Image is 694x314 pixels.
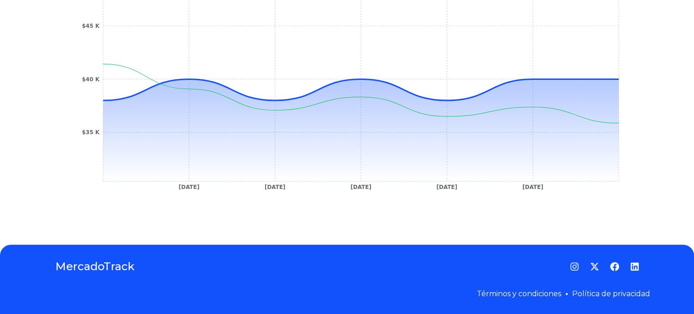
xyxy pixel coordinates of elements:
tspan: [DATE] [350,184,371,190]
tspan: [DATE] [264,184,285,190]
tspan: $40 K [82,76,99,82]
a: MercadoTrack [55,259,135,274]
tspan: $45 K [82,23,99,29]
a: Facebook [610,262,619,271]
a: LinkedIn [630,262,639,271]
a: Política de privacidad [572,289,650,298]
a: Términos y condiciones [477,289,561,298]
a: Instagram [570,262,579,271]
tspan: [DATE] [522,184,543,190]
tspan: [DATE] [178,184,199,190]
tspan: $35 K [82,129,99,136]
tspan: [DATE] [436,184,457,190]
a: Twitter [590,262,599,271]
